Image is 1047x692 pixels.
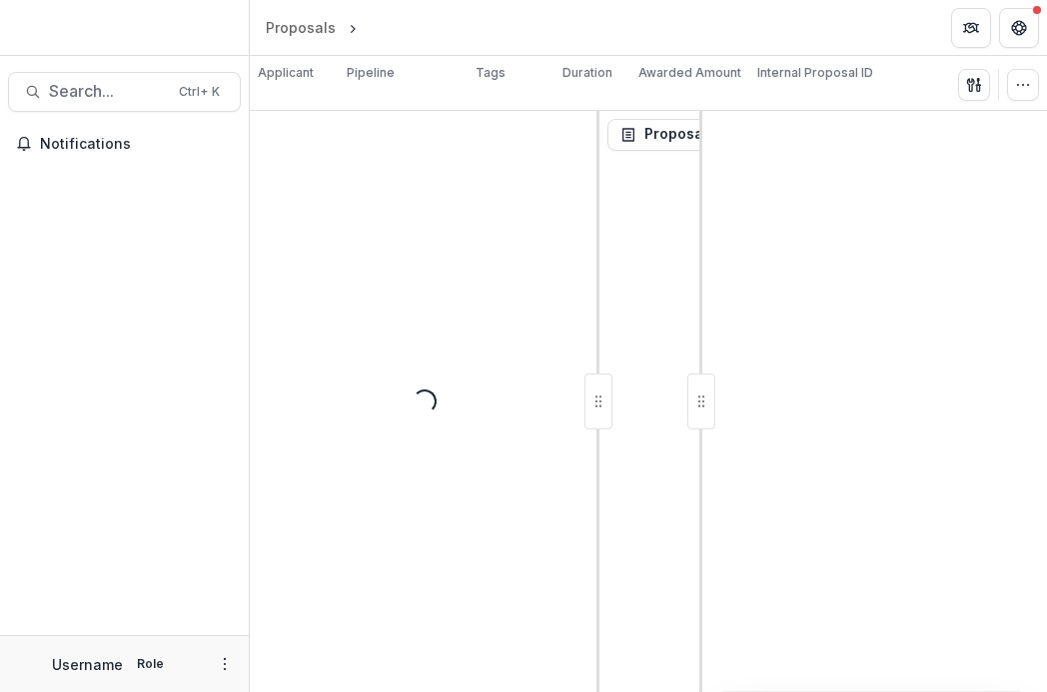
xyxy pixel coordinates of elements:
p: Role [131,655,170,673]
p: Tags [476,64,506,82]
span: Search... [49,82,167,101]
button: Search... [8,72,241,112]
p: Pipeline [347,64,395,82]
div: Proposals [266,17,336,38]
p: Internal Proposal ID [757,64,873,82]
nav: breadcrumb [258,13,447,42]
button: Notifications [8,128,241,160]
p: Username [52,654,123,675]
button: Proposal [607,119,744,151]
div: Ctrl + K [175,81,224,103]
button: Get Help [999,8,1039,48]
button: Partners [951,8,991,48]
button: More [213,652,237,676]
a: Proposals [258,13,344,42]
p: Duration [562,64,612,82]
p: Awarded Amount [638,64,741,82]
span: Notifications [40,136,233,153]
p: Applicant [258,64,314,82]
